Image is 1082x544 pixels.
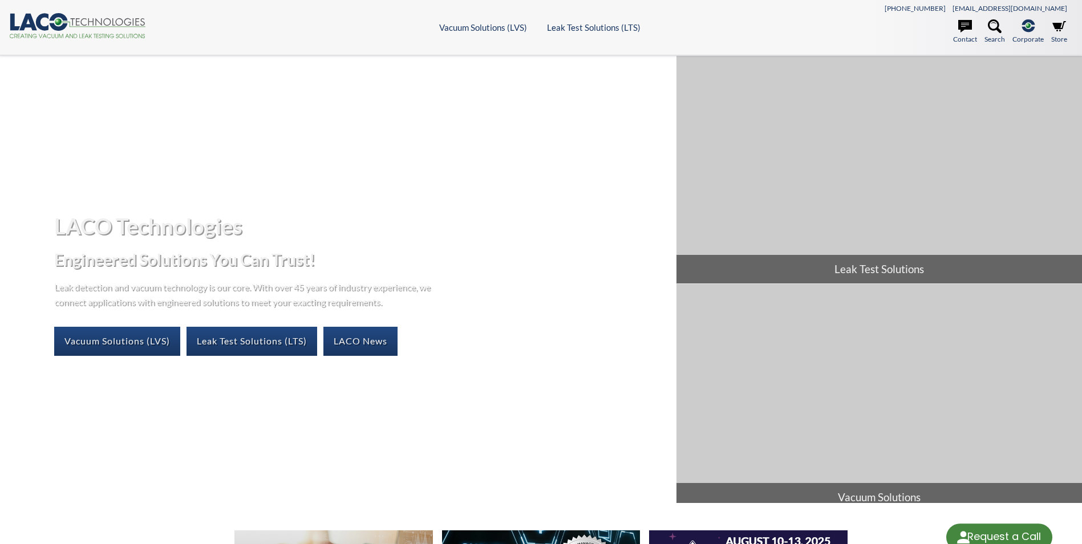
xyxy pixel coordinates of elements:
a: Store [1051,19,1067,44]
a: Leak Test Solutions (LTS) [547,22,641,33]
span: Corporate [1012,34,1044,44]
a: [EMAIL_ADDRESS][DOMAIN_NAME] [953,4,1067,13]
a: [PHONE_NUMBER] [885,4,946,13]
a: Leak Test Solutions (LTS) [187,327,317,355]
h2: Engineered Solutions You Can Trust! [54,249,667,270]
a: Vacuum Solutions [676,284,1082,511]
h1: LACO Technologies [54,212,667,240]
span: Vacuum Solutions [676,483,1082,511]
a: Leak Test Solutions [676,56,1082,283]
a: Vacuum Solutions (LVS) [439,22,527,33]
p: Leak detection and vacuum technology is our core. With over 45 years of industry experience, we c... [54,279,436,308]
a: LACO News [323,327,398,355]
a: Search [984,19,1005,44]
span: Leak Test Solutions [676,255,1082,283]
a: Vacuum Solutions (LVS) [54,327,180,355]
a: Contact [953,19,977,44]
